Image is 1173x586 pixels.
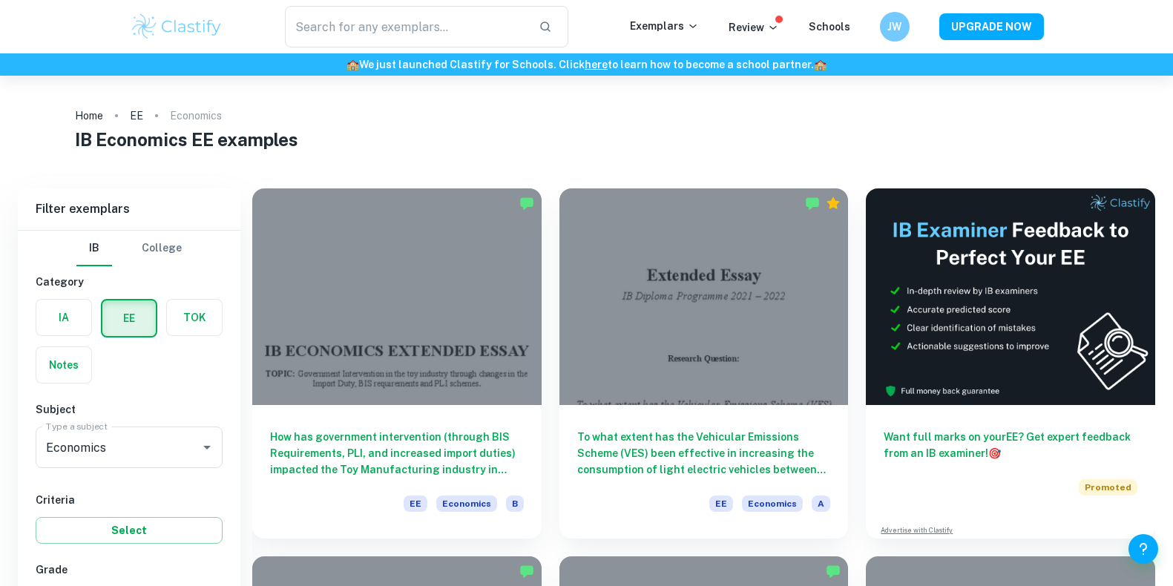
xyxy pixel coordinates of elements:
[102,300,156,336] button: EE
[436,496,497,512] span: Economics
[130,105,143,126] a: EE
[36,401,223,418] h6: Subject
[826,564,841,579] img: Marked
[939,13,1044,40] button: UPGRADE NOW
[866,188,1155,405] img: Thumbnail
[988,447,1001,459] span: 🎯
[36,562,223,578] h6: Grade
[809,21,850,33] a: Schools
[285,6,528,47] input: Search for any exemplars...
[270,429,524,478] h6: How has government intervention (through BIS Requirements, PLI, and increased import duties) impa...
[404,496,427,512] span: EE
[75,126,1099,153] h1: IB Economics EE examples
[170,108,222,124] p: Economics
[506,496,524,512] span: B
[18,188,240,230] h6: Filter exemplars
[346,59,359,70] span: 🏫
[197,437,217,458] button: Open
[519,196,534,211] img: Marked
[709,496,733,512] span: EE
[36,274,223,290] h6: Category
[252,188,542,539] a: How has government intervention (through BIS Requirements, PLI, and increased import duties) impa...
[729,19,779,36] p: Review
[130,12,224,42] img: Clastify logo
[826,196,841,211] div: Premium
[805,196,820,211] img: Marked
[167,300,222,335] button: TOK
[812,496,830,512] span: A
[75,105,103,126] a: Home
[36,517,223,544] button: Select
[880,12,910,42] button: JW
[36,300,91,335] button: IA
[884,429,1137,461] h6: Want full marks on your EE ? Get expert feedback from an IB examiner!
[742,496,803,512] span: Economics
[814,59,827,70] span: 🏫
[76,231,182,266] div: Filter type choice
[866,188,1155,539] a: Want full marks on yourEE? Get expert feedback from an IB examiner!PromotedAdvertise with Clastify
[3,56,1170,73] h6: We just launched Clastify for Schools. Click to learn how to become a school partner.
[142,231,182,266] button: College
[36,492,223,508] h6: Criteria
[519,564,534,579] img: Marked
[881,525,953,536] a: Advertise with Clastify
[76,231,112,266] button: IB
[46,420,108,432] label: Type a subject
[630,18,699,34] p: Exemplars
[886,19,903,35] h6: JW
[36,347,91,383] button: Notes
[577,429,831,478] h6: To what extent has the Vehicular Emissions Scheme (VES) been effective in increasing the consumpt...
[559,188,849,539] a: To what extent has the Vehicular Emissions Scheme (VES) been effective in increasing the consumpt...
[585,59,608,70] a: here
[1079,479,1137,496] span: Promoted
[1128,534,1158,564] button: Help and Feedback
